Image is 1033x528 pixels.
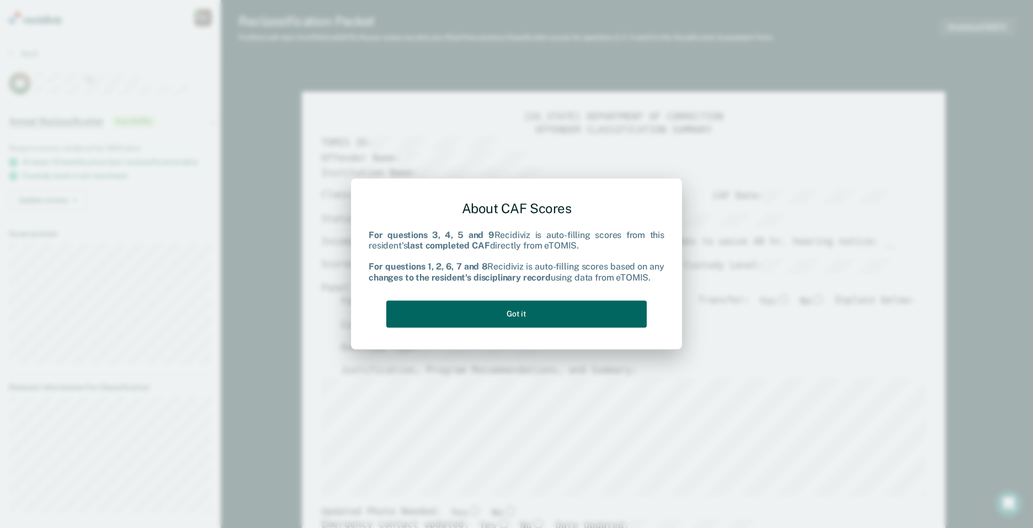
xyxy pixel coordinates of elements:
div: Recidiviz is auto-filling scores from this resident's directly from eTOMIS. Recidiviz is auto-fil... [369,230,664,283]
b: For questions 3, 4, 5 and 9 [369,230,494,240]
button: Got it [386,300,647,328]
b: For questions 1, 2, 6, 7 and 8 [369,262,487,272]
div: About CAF Scores [369,192,664,225]
b: changes to the resident's disciplinary record [369,272,551,283]
b: last completed CAF [407,240,489,251]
